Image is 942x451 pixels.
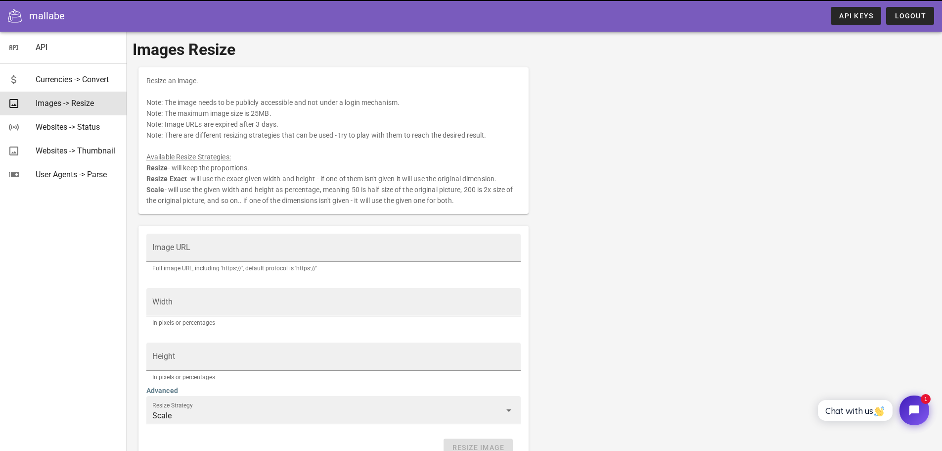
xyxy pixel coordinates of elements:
[894,12,926,20] span: Logout
[886,7,934,25] button: Logout
[152,320,515,326] div: In pixels or percentages
[831,7,881,25] a: API Keys
[36,99,119,108] div: Images -> Resize
[146,385,521,396] h4: Advanced
[146,175,187,183] b: Resize Exact
[146,164,168,172] b: Resize
[29,8,65,23] div: mallabe
[36,146,119,155] div: Websites -> Thumbnail
[36,43,119,52] div: API
[133,38,936,61] h1: Images Resize
[36,170,119,179] div: User Agents -> Parse
[146,153,231,161] u: Available Resize Strategies:
[36,122,119,132] div: Websites -> Status
[138,67,529,214] div: Resize an image. Note: The image needs to be publicly accessible and not under a login mechanism....
[146,186,165,194] b: Scale
[36,75,119,84] div: Currencies -> Convert
[152,374,515,380] div: In pixels or percentages
[807,387,938,434] iframe: Tidio Chat
[152,402,193,409] label: Resize Strategy
[152,265,515,271] div: Full image URL, including 'https://', default protocol is 'https://'
[839,12,873,20] span: API Keys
